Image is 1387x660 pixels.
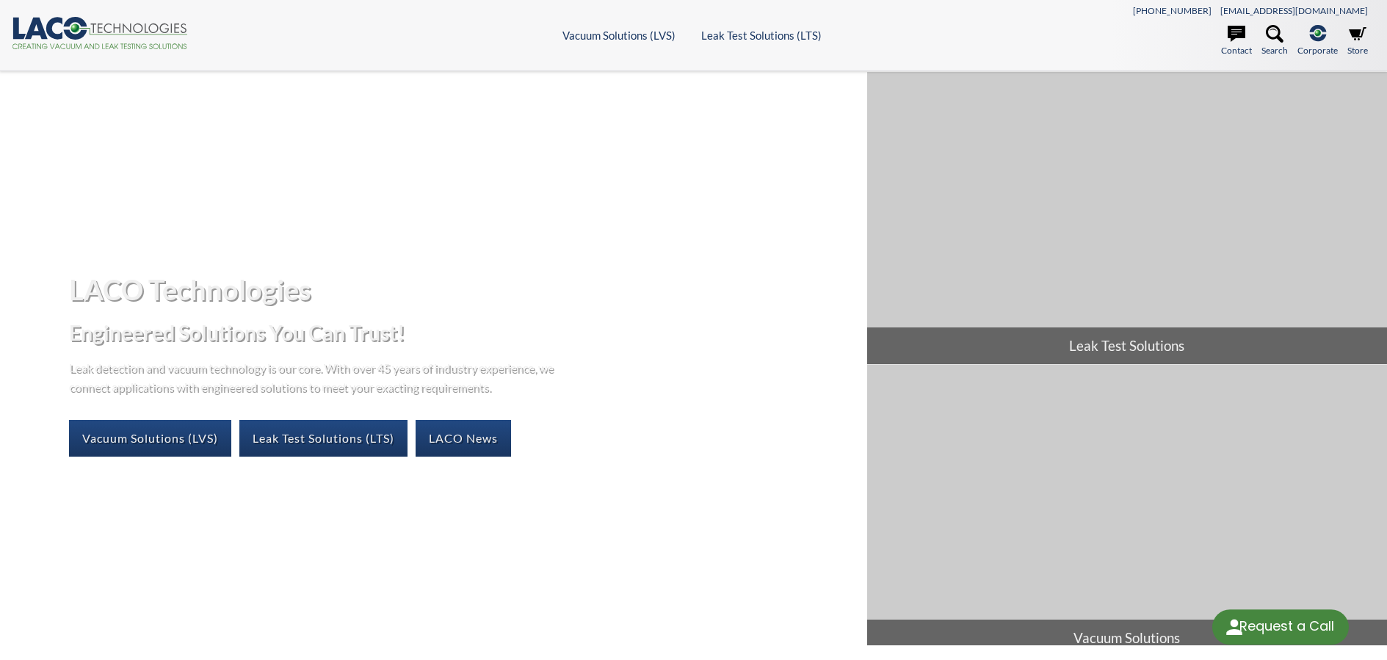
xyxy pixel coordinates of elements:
h2: Engineered Solutions You Can Trust! [69,319,855,347]
a: Leak Test Solutions (LTS) [701,29,822,42]
img: round button [1223,615,1246,639]
a: [EMAIL_ADDRESS][DOMAIN_NAME] [1220,5,1368,16]
div: Request a Call [1212,609,1349,645]
a: LACO News [416,420,511,457]
a: Vacuum Solutions [867,365,1387,657]
span: Vacuum Solutions [867,620,1387,656]
div: Request a Call [1239,609,1334,643]
h1: LACO Technologies [69,272,855,308]
a: Search [1261,25,1288,57]
p: Leak detection and vacuum technology is our core. With over 45 years of industry experience, we c... [69,358,561,396]
a: Store [1347,25,1368,57]
a: Contact [1221,25,1252,57]
a: Leak Test Solutions (LTS) [239,420,408,457]
a: Vacuum Solutions (LVS) [562,29,676,42]
a: Leak Test Solutions [867,72,1387,364]
a: [PHONE_NUMBER] [1133,5,1212,16]
span: Corporate [1297,43,1338,57]
a: Vacuum Solutions (LVS) [69,420,231,457]
span: Leak Test Solutions [867,327,1387,364]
